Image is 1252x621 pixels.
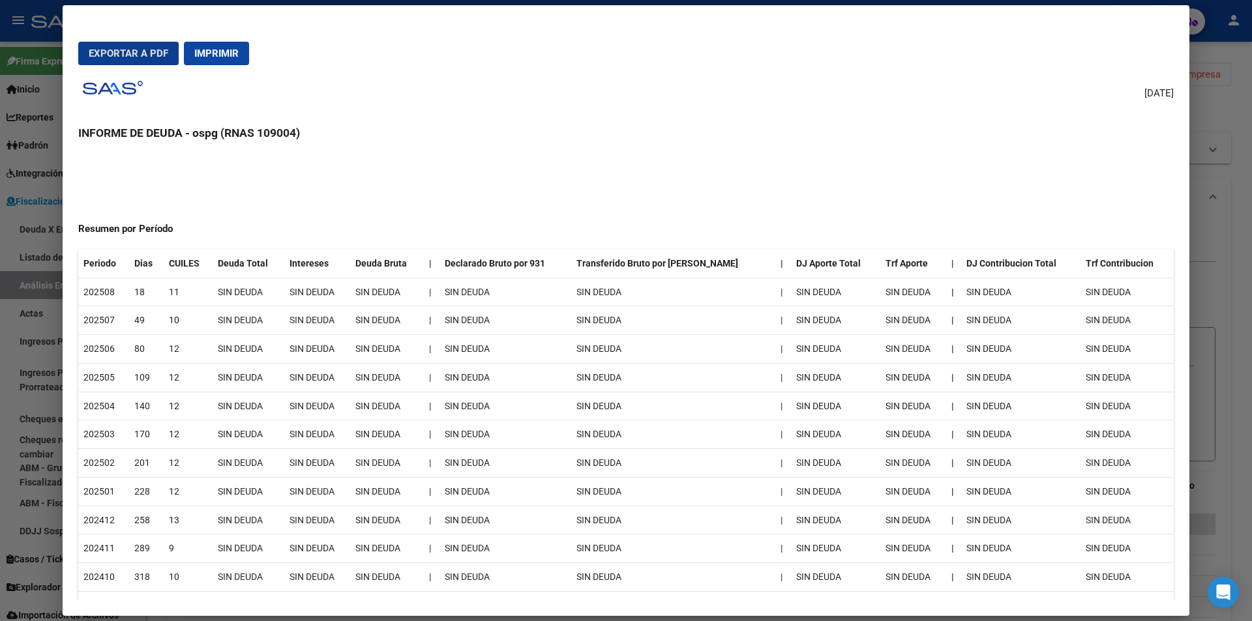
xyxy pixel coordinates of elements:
td: SIN DEUDA [961,591,1081,620]
td: SIN DEUDA [213,363,284,392]
td: 202502 [78,449,129,478]
th: Declarado Bruto por 931 [440,250,571,278]
td: | [424,563,440,592]
td: SIN DEUDA [961,420,1081,449]
th: Intereses [284,250,350,278]
td: SIN DEUDA [571,449,776,478]
td: SIN DEUDA [961,449,1081,478]
td: SIN DEUDA [350,534,424,563]
td: | [775,563,791,592]
th: | [946,534,962,563]
th: | [946,278,962,306]
td: 140 [129,392,163,420]
td: 12 [164,335,213,364]
td: SIN DEUDA [880,306,946,335]
td: SIN DEUDA [440,591,571,620]
div: Open Intercom Messenger [1208,577,1239,608]
td: SIN DEUDA [791,449,880,478]
td: SIN DEUDA [791,335,880,364]
td: SIN DEUDA [350,335,424,364]
td: SIN DEUDA [961,563,1081,592]
td: 10 [164,306,213,335]
th: Periodo [78,250,129,278]
td: SIN DEUDA [284,477,350,506]
td: SIN DEUDA [880,534,946,563]
th: Deuda Bruta [350,250,424,278]
td: SIN DEUDA [791,477,880,506]
td: SIN DEUDA [284,506,350,534]
td: 11 [164,591,213,620]
td: 202412 [78,506,129,534]
th: DJ Aporte Total [791,250,880,278]
th: | [946,506,962,534]
td: SIN DEUDA [571,392,776,420]
td: SIN DEUDA [791,363,880,392]
th: | [946,449,962,478]
th: | [946,420,962,449]
td: SIN DEUDA [213,591,284,620]
th: Deuda Total [213,250,284,278]
td: 12 [164,420,213,449]
td: | [424,477,440,506]
td: SIN DEUDA [571,563,776,592]
td: | [775,506,791,534]
td: SIN DEUDA [213,534,284,563]
td: SIN DEUDA [880,363,946,392]
td: 202507 [78,306,129,335]
th: | [946,392,962,420]
td: SIN DEUDA [350,420,424,449]
td: 12 [164,449,213,478]
th: | [775,250,791,278]
td: | [775,449,791,478]
td: SIN DEUDA [880,449,946,478]
td: 13 [164,506,213,534]
td: SIN DEUDA [440,506,571,534]
button: Exportar a PDF [78,42,179,65]
td: SIN DEUDA [213,278,284,306]
td: SIN DEUDA [213,563,284,592]
td: SIN DEUDA [880,506,946,534]
td: SIN DEUDA [284,534,350,563]
td: | [775,477,791,506]
td: SIN DEUDA [440,363,571,392]
td: 202409 [78,591,129,620]
th: | [946,563,962,592]
td: 289 [129,534,163,563]
td: SIN DEUDA [571,420,776,449]
td: SIN DEUDA [284,363,350,392]
td: SIN DEUDA [350,278,424,306]
td: | [424,392,440,420]
td: SIN DEUDA [1081,278,1174,306]
td: SIN DEUDA [571,363,776,392]
td: | [775,335,791,364]
td: SIN DEUDA [961,534,1081,563]
td: 9 [164,534,213,563]
td: SIN DEUDA [791,591,880,620]
td: | [424,420,440,449]
td: 12 [164,392,213,420]
th: | [946,306,962,335]
span: [DATE] [1144,86,1174,101]
td: 318 [129,563,163,592]
td: SIN DEUDA [350,449,424,478]
td: 49 [129,306,163,335]
td: SIN DEUDA [1081,392,1174,420]
td: 202411 [78,534,129,563]
td: SIN DEUDA [961,363,1081,392]
td: SIN DEUDA [284,392,350,420]
td: | [424,306,440,335]
td: SIN DEUDA [350,306,424,335]
td: SIN DEUDA [880,335,946,364]
th: Transferido Bruto por [PERSON_NAME] [571,250,776,278]
td: SIN DEUDA [440,477,571,506]
td: | [424,335,440,364]
th: Dias [129,250,163,278]
td: | [424,534,440,563]
td: | [775,306,791,335]
td: SIN DEUDA [961,506,1081,534]
td: SIN DEUDA [213,420,284,449]
td: 228 [129,477,163,506]
td: 202504 [78,392,129,420]
td: SIN DEUDA [880,591,946,620]
td: | [424,506,440,534]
